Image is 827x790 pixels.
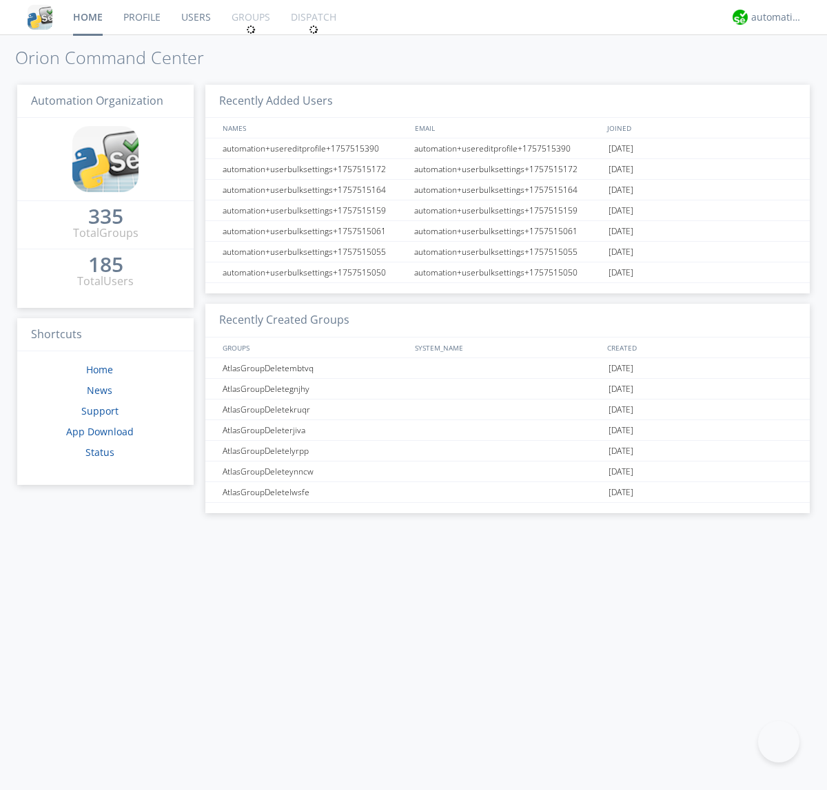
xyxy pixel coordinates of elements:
[411,221,605,241] div: automation+userbulksettings+1757515061
[205,85,810,118] h3: Recently Added Users
[411,262,605,282] div: automation+userbulksettings+1757515050
[205,138,810,159] a: automation+usereditprofile+1757515390automation+usereditprofile+1757515390[DATE]
[604,118,797,138] div: JOINED
[309,25,318,34] img: spin.svg
[205,399,810,420] a: AtlasGroupDeletekruqr[DATE]
[219,138,410,158] div: automation+usereditprofile+1757515390
[219,441,410,461] div: AtlasGroupDeletelyrpp
[28,5,52,30] img: cddb5a64eb264b2086981ab96f4c1ba7
[733,10,748,25] img: d2d01cd9b4174d08988066c6d424eccd
[609,379,633,399] span: [DATE]
[758,721,799,762] iframe: Toggle Customer Support
[609,221,633,242] span: [DATE]
[411,138,605,158] div: automation+usereditprofile+1757515390
[73,225,139,241] div: Total Groups
[205,461,810,482] a: AtlasGroupDeleteynncw[DATE]
[87,384,112,397] a: News
[609,441,633,461] span: [DATE]
[219,118,408,138] div: NAMES
[205,304,810,337] h3: Recently Created Groups
[205,262,810,283] a: automation+userbulksettings+1757515050automation+userbulksettings+1757515050[DATE]
[609,242,633,262] span: [DATE]
[219,461,410,481] div: AtlasGroupDeleteynncw
[219,420,410,440] div: AtlasGroupDeleterjiva
[17,318,194,352] h3: Shortcuts
[219,221,410,241] div: automation+userbulksettings+1757515061
[81,404,119,417] a: Support
[609,180,633,200] span: [DATE]
[205,420,810,441] a: AtlasGroupDeleterjiva[DATE]
[609,159,633,180] span: [DATE]
[205,379,810,399] a: AtlasGroupDeletegnjhy[DATE]
[77,273,134,289] div: Total Users
[88,258,123,273] a: 185
[205,180,810,200] a: automation+userbulksettings+1757515164automation+userbulksettings+1757515164[DATE]
[219,159,410,179] div: automation+userbulksettings+1757515172
[88,209,123,225] a: 335
[85,446,114,459] a: Status
[751,10,803,24] div: automation+atlas
[246,25,256,34] img: spin.svg
[219,200,410,220] div: automation+userbulksettings+1757515159
[219,262,410,282] div: automation+userbulksettings+1757515050
[411,200,605,220] div: automation+userbulksettings+1757515159
[411,242,605,262] div: automation+userbulksettings+1757515055
[219,242,410,262] div: automation+userbulksettings+1757515055
[609,399,633,420] span: [DATE]
[411,337,604,357] div: SYSTEM_NAME
[205,159,810,180] a: automation+userbulksettings+1757515172automation+userbulksettings+1757515172[DATE]
[66,425,134,438] a: App Download
[604,337,797,357] div: CREATED
[609,358,633,379] span: [DATE]
[219,399,410,419] div: AtlasGroupDeletekruqr
[205,358,810,379] a: AtlasGroupDeletembtvq[DATE]
[205,482,810,503] a: AtlasGroupDeletelwsfe[DATE]
[205,200,810,221] a: automation+userbulksettings+1757515159automation+userbulksettings+1757515159[DATE]
[88,258,123,271] div: 185
[72,126,139,192] img: cddb5a64eb264b2086981ab96f4c1ba7
[219,482,410,502] div: AtlasGroupDeletelwsfe
[88,209,123,223] div: 335
[411,180,605,200] div: automation+userbulksettings+1757515164
[205,221,810,242] a: automation+userbulksettings+1757515061automation+userbulksettings+1757515061[DATE]
[31,93,163,108] span: Automation Organization
[219,379,410,399] div: AtlasGroupDeletegnjhy
[609,420,633,441] span: [DATE]
[609,482,633,503] span: [DATE]
[219,180,410,200] div: automation+userbulksettings+1757515164
[609,200,633,221] span: [DATE]
[609,138,633,159] span: [DATE]
[411,118,604,138] div: EMAIL
[205,441,810,461] a: AtlasGroupDeletelyrpp[DATE]
[219,337,408,357] div: GROUPS
[609,461,633,482] span: [DATE]
[609,262,633,283] span: [DATE]
[205,242,810,262] a: automation+userbulksettings+1757515055automation+userbulksettings+1757515055[DATE]
[411,159,605,179] div: automation+userbulksettings+1757515172
[219,358,410,378] div: AtlasGroupDeletembtvq
[86,363,113,376] a: Home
